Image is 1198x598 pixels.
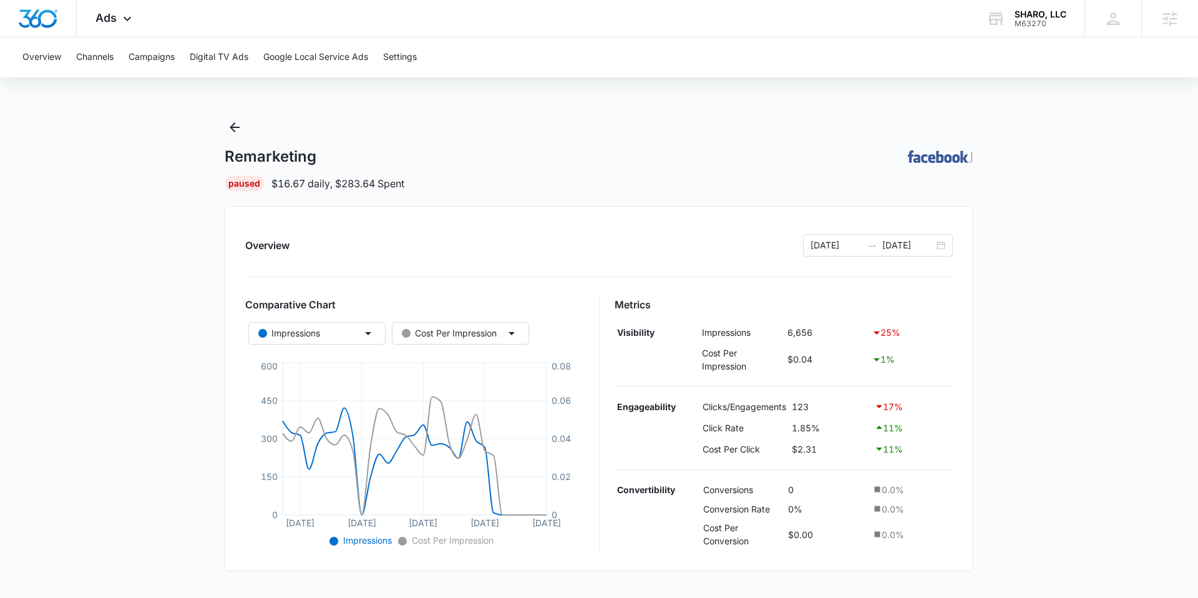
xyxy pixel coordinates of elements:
[872,352,950,367] div: 1 %
[789,438,871,459] td: $2.31
[700,499,786,519] td: Conversion Rate
[786,499,869,519] td: 0%
[286,517,314,528] tspan: [DATE]
[786,480,869,499] td: 0
[261,433,278,444] tspan: 300
[617,401,676,412] strong: Engageability
[248,322,386,345] button: Impressions
[872,528,950,541] div: 0.0 %
[617,327,655,338] strong: Visibility
[700,480,786,499] td: Conversions
[970,150,973,164] p: |
[552,361,571,371] tspan: 0.08
[784,343,869,376] td: $0.04
[532,517,561,528] tspan: [DATE]
[225,147,316,166] h1: Remarketing
[867,240,877,250] span: to
[874,420,950,435] div: 11 %
[872,502,950,516] div: 0.0 %
[552,471,571,482] tspan: 0.02
[341,535,392,546] span: Impressions
[872,483,950,496] div: 0.0 %
[784,322,869,343] td: 6,656
[245,238,290,253] h2: Overview
[867,240,877,250] span: swap-right
[699,322,784,343] td: Impressions
[811,238,862,252] input: Start date
[470,517,499,528] tspan: [DATE]
[908,150,970,163] img: FACEBOOK
[348,517,376,528] tspan: [DATE]
[699,396,789,418] td: Clicks/Engagements
[272,509,278,520] tspan: 0
[76,37,114,77] button: Channels
[261,361,278,371] tspan: 600
[552,433,571,444] tspan: 0.04
[872,325,950,340] div: 25 %
[225,176,264,191] div: Paused
[392,322,529,345] button: Cost Per Impression
[129,37,175,77] button: Campaigns
[261,395,278,406] tspan: 450
[699,417,789,438] td: Click Rate
[22,37,61,77] button: Overview
[617,484,675,495] strong: Convertibility
[699,343,784,376] td: Cost Per Impression
[245,297,584,312] h3: Comparative Chart
[263,37,368,77] button: Google Local Service Ads
[383,37,417,77] button: Settings
[261,471,278,482] tspan: 150
[271,176,404,191] p: $16.67 daily , $283.64 Spent
[258,326,320,340] div: Impressions
[700,518,786,551] td: Cost Per Conversion
[190,37,248,77] button: Digital TV Ads
[1015,9,1066,19] div: account name
[225,117,245,137] button: Back
[789,417,871,438] td: 1.85%
[409,535,494,546] span: Cost Per Impression
[874,441,950,456] div: 11 %
[552,395,571,406] tspan: 0.06
[786,518,869,551] td: $0.00
[552,509,557,520] tspan: 0
[95,11,117,24] span: Ads
[699,438,789,459] td: Cost Per Click
[615,297,953,312] h3: Metrics
[874,399,950,414] div: 17 %
[789,396,871,418] td: 123
[402,326,497,340] div: Cost Per Impression
[1015,19,1066,28] div: account id
[882,238,934,252] input: End date
[409,517,437,528] tspan: [DATE]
